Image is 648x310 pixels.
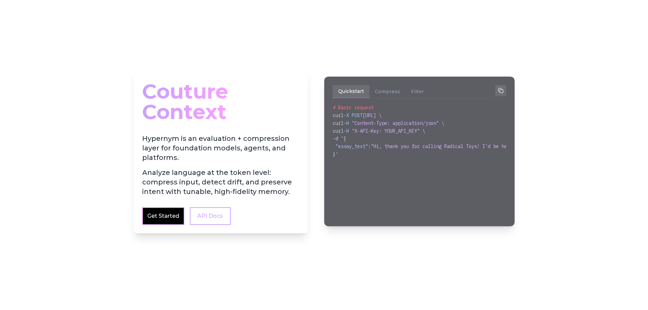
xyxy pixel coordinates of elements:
[371,143,640,149] span: "Hi, thank you for calling Radical Toys! I'd be happy to help with your shipping or returns issue."
[363,112,382,118] span: [URL] \
[333,120,344,126] span: curl
[405,85,429,98] button: Filter
[344,112,363,118] span: -X POST
[354,120,444,126] span: Content-Type: application/json" \
[333,104,373,111] span: # Basic request
[344,120,354,126] span: -H "
[333,128,344,134] span: curl
[142,134,299,196] h2: Hypernym is an evaluation + compression layer for foundation models, agents, and platforms.
[190,207,231,225] a: API Docs
[495,85,506,96] button: Copy to clipboard
[142,168,299,196] span: Analyze language at the token level: compress input, detect drift, and preserve intent with tunab...
[369,85,405,98] button: Compress
[344,128,354,134] span: -H "
[354,128,425,134] span: X-API-Key: YOUR_API_KEY" \
[333,85,369,98] button: Quickstart
[333,112,344,118] span: curl
[333,135,346,142] span: -d '{
[368,143,371,149] span: :
[335,143,368,149] span: "essay_text"
[333,151,338,157] span: }'
[142,78,299,126] div: Couture Context
[147,212,179,220] a: Get Started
